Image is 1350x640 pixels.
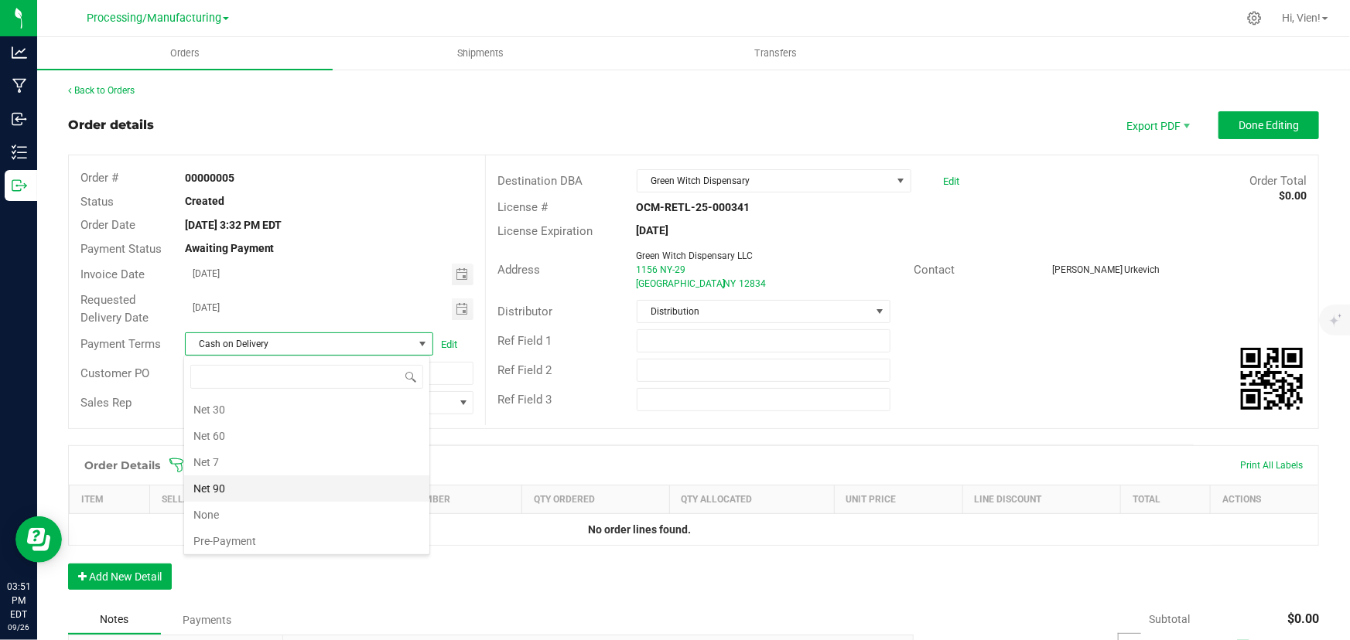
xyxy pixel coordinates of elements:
a: Transfers [628,37,924,70]
span: Done Editing [1239,119,1299,131]
a: Edit [441,339,457,350]
strong: Created [185,195,224,207]
span: Ref Field 2 [497,363,552,377]
div: Payments [161,606,254,634]
a: Back to Orders [68,85,135,96]
span: License # [497,200,548,214]
span: Transfers [733,46,818,60]
a: Orders [37,37,333,70]
button: Add New Detail [68,563,172,590]
li: Net 7 [184,449,429,475]
strong: Awaiting Payment [185,242,275,254]
span: Green Witch Dispensary [637,170,891,192]
span: NY [724,278,737,289]
th: Qty Allocated [669,485,834,514]
span: [GEOGRAPHIC_DATA] [637,278,726,289]
span: Urkevich [1124,264,1160,275]
div: Order details [68,116,154,134]
span: Destination DBA [497,174,583,188]
span: Toggle calendar [452,264,474,285]
th: Actions [1211,485,1318,514]
span: Order # [80,171,118,185]
span: Order Date [80,218,135,232]
span: Customer PO [80,366,149,380]
li: Net 60 [184,423,429,449]
div: Manage settings [1245,11,1264,26]
span: Distribution [637,301,871,322]
span: , [723,278,724,289]
span: Requested Delivery Date [80,293,149,325]
span: Processing/Manufacturing [87,12,221,25]
p: 03:51 PM EDT [7,580,30,621]
div: Notes [68,605,161,635]
li: Net 90 [184,475,429,502]
span: Distributor [497,305,552,318]
span: Status [80,195,114,209]
li: None [184,502,429,528]
span: Green Witch Dispensary LLC [637,250,754,261]
strong: 00000005 [185,172,234,184]
th: Lot Number [380,485,522,514]
th: Unit Price [834,485,962,514]
strong: $0.00 [1279,189,1307,202]
p: 09/26 [7,621,30,633]
strong: OCM-RETL-25-000341 [637,201,750,213]
span: Ref Field 3 [497,393,552,407]
span: Order Total [1249,174,1307,188]
h1: Order Details [84,459,160,471]
li: Pre-Payment [184,528,429,554]
strong: [DATE] [637,224,669,237]
span: Shipments [436,46,525,60]
th: Sellable [149,485,282,514]
span: Contact [914,263,955,277]
a: Shipments [333,37,628,70]
span: $0.00 [1287,611,1319,626]
span: 12834 [740,278,767,289]
strong: [DATE] 3:32 PM EDT [185,219,282,231]
span: License Expiration [497,224,593,238]
span: Subtotal [1149,613,1190,625]
button: Done Editing [1218,111,1319,139]
inline-svg: Inbound [12,111,27,127]
span: 1156 NY-29 [637,264,686,275]
span: Hi, Vien! [1282,12,1321,24]
li: Net 30 [184,397,429,423]
img: Scan me! [1241,348,1303,410]
strong: No order lines found. [589,523,692,536]
th: Qty Ordered [522,485,669,514]
span: Sales Rep [80,396,132,410]
th: Item [70,485,150,514]
a: Edit [944,175,960,187]
inline-svg: Outbound [12,178,27,193]
th: Total [1121,485,1211,514]
span: Orders [149,46,220,60]
span: [PERSON_NAME] [1052,264,1123,275]
th: Line Discount [962,485,1120,514]
span: Invoice Date [80,267,145,281]
span: Ref Field 1 [497,334,552,348]
iframe: Resource center [15,516,62,563]
li: Export PDF [1110,111,1203,139]
inline-svg: Manufacturing [12,78,27,94]
inline-svg: Analytics [12,45,27,60]
span: Payment Status [80,242,162,256]
inline-svg: Inventory [12,145,27,160]
span: Cash on Delivery [186,333,413,355]
qrcode: 00000005 [1241,348,1303,410]
span: Payment Terms [80,337,161,351]
span: Toggle calendar [452,298,474,320]
span: Address [497,263,540,277]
